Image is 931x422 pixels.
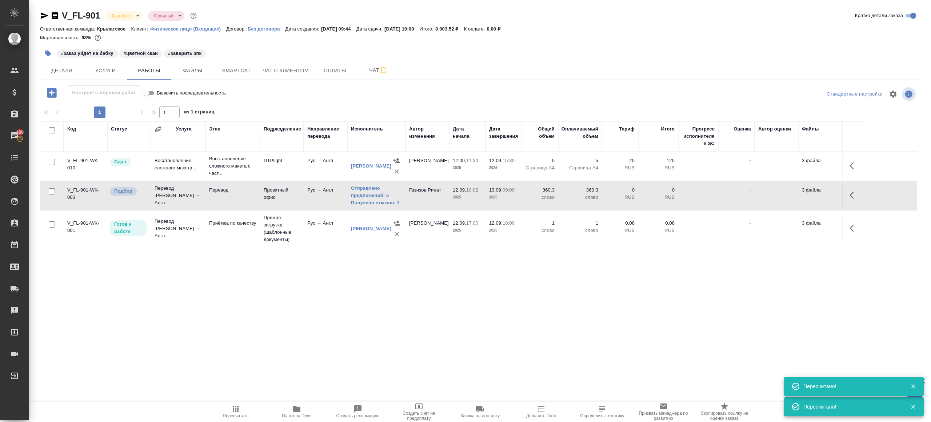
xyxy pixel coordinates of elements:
[803,403,899,410] div: Пересчитано!
[526,125,555,140] div: Общий объем
[131,26,150,32] p: Клиент:
[511,402,572,422] button: Добавить Todo
[114,158,126,165] p: Сдан
[526,413,556,418] span: Добавить Todo
[698,411,751,421] span: Скопировать ссылку на оценку заказа
[642,194,675,201] p: RUB
[124,50,158,57] p: #цветной скан
[184,108,215,118] span: из 1 страниц
[40,11,49,20] button: Скопировать ссылку для ЯМессенджера
[562,227,598,234] p: слово
[489,194,518,201] p: 2025
[606,186,635,194] p: 0
[642,186,675,194] p: 0
[845,186,863,204] button: Здесь прячутся важные кнопки
[40,45,56,61] button: Добавить тэг
[152,13,176,19] button: Срочный
[580,413,624,418] span: Определить тематику
[453,125,482,140] div: Дата начала
[734,125,751,133] div: Оценка
[453,158,466,163] p: 12.09,
[304,216,347,241] td: Рус → Англ
[405,183,449,208] td: Газизов Ринат
[682,125,715,147] div: Прогресс исполнителя в SC
[12,129,28,136] span: 100
[855,12,903,19] span: Кратко детали заказа
[526,157,555,164] p: 5
[64,153,107,179] td: V_FL-901-WK-010
[606,220,635,227] p: 0,08
[642,220,675,227] p: 0,08
[802,157,838,164] p: 3 файла
[503,187,515,193] p: 09:00
[562,220,598,227] p: 1
[466,158,478,163] p: 11:30
[307,125,344,140] div: Направление перевода
[503,220,515,226] p: 18:00
[40,35,81,40] p: Маржинальность:
[619,125,635,133] div: Тариф
[606,164,635,172] p: RUB
[460,413,500,418] span: Заявка на доставку
[109,186,147,196] div: Можно подбирать исполнителей
[62,11,100,20] a: V_FL-901
[562,186,598,194] p: 360,3
[526,186,555,194] p: 360,3
[114,221,142,235] p: Готов к работе
[176,125,191,133] div: Услуга
[248,26,285,32] p: Без договора
[175,66,210,75] span: Файлы
[453,220,466,226] p: 12.09,
[351,185,402,199] a: Отправлено предложений: 5
[351,199,402,206] a: Получено отказов: 2
[42,85,62,100] button: Добавить работу
[449,402,511,422] button: Заявка на доставку
[489,164,518,172] p: 2025
[93,33,103,43] button: 125.08 RUB;
[88,66,123,75] span: Услуги
[453,187,466,193] p: 12.09,
[266,402,327,422] button: Папка на Drive
[803,383,899,390] div: Пересчитано!
[151,153,205,179] td: Восстановление сложного макета...
[384,26,420,32] p: [DATE] 10:00
[155,126,162,133] button: Сгруппировать
[526,194,555,201] p: слово
[825,89,884,100] div: split button
[317,66,352,75] span: Оплаты
[526,164,555,172] p: Страница А4
[151,181,205,210] td: Перевод [PERSON_NAME] → Англ
[661,125,675,133] div: Итого
[489,227,518,234] p: 2025
[572,402,633,422] button: Определить тематику
[2,127,27,145] a: 100
[487,26,506,32] p: 0,00 ₽
[109,220,147,237] div: Исполнитель может приступить к работе
[260,210,304,247] td: Прямая загрузка (шаблонные документы)
[884,85,902,103] span: Настроить таблицу
[132,66,167,75] span: Работы
[209,125,220,133] div: Этап
[51,11,59,20] button: Скопировать ссылку
[321,26,356,32] p: [DATE] 09:44
[81,35,93,40] p: 98%
[336,413,380,418] span: Создать рекламацию
[642,164,675,172] p: RUB
[606,157,635,164] p: 25
[453,194,482,201] p: 2025
[351,163,391,169] a: [PERSON_NAME]
[226,26,248,32] p: Договор:
[111,125,127,133] div: Статус
[356,26,384,32] p: Дата сдачи:
[388,402,449,422] button: Создать счет на предоплату
[750,187,751,193] a: -
[466,220,478,226] p: 17:00
[802,220,838,227] p: 3 файла
[391,218,402,229] button: Назначить
[489,220,503,226] p: 12.09,
[67,125,76,133] div: Код
[466,187,478,193] p: 10:02
[503,158,515,163] p: 15:30
[845,157,863,174] button: Здесь прячутся важные кнопки
[391,166,402,177] button: Удалить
